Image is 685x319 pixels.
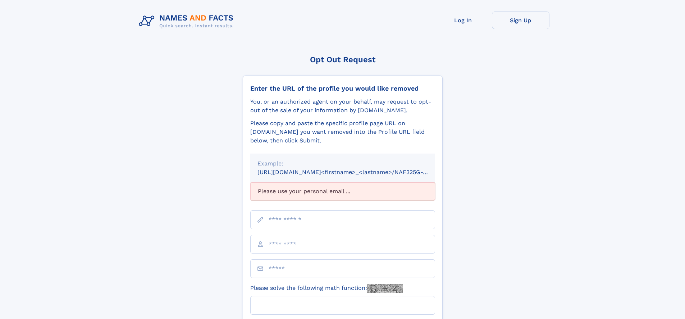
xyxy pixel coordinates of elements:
div: Please use your personal email ... [250,182,435,200]
a: Sign Up [492,12,549,29]
label: Please solve the following math function: [250,284,403,293]
div: Opt Out Request [243,55,443,64]
a: Log In [434,12,492,29]
div: Please copy and paste the specific profile page URL on [DOMAIN_NAME] you want removed into the Pr... [250,119,435,145]
small: [URL][DOMAIN_NAME]<firstname>_<lastname>/NAF325G-xxxxxxxx [257,169,449,176]
div: Enter the URL of the profile you would like removed [250,85,435,92]
div: Example: [257,159,428,168]
img: Logo Names and Facts [136,12,239,31]
div: You, or an authorized agent on your behalf, may request to opt-out of the sale of your informatio... [250,97,435,115]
